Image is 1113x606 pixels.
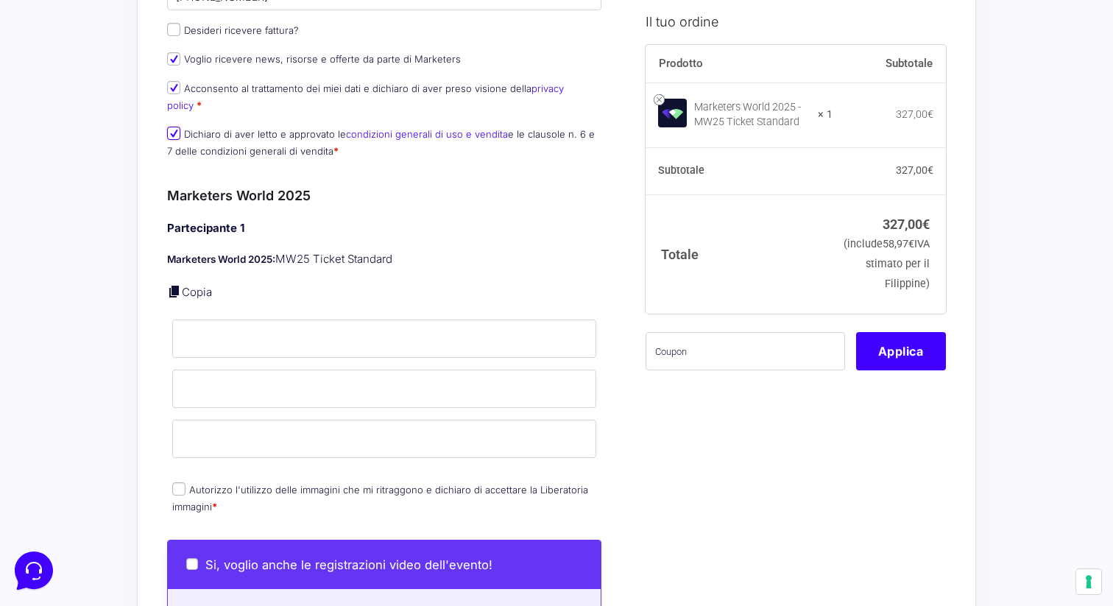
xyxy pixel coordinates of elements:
th: Totale [646,194,833,313]
span: Inizia una conversazione [96,133,217,144]
span: Le tue conversazioni [24,59,125,71]
th: Prodotto [646,44,833,82]
h4: Partecipante 1 [167,220,601,237]
a: Apri Centro Assistenza [157,183,271,194]
span: 58,97 [883,238,914,250]
p: MW25 Ticket Standard [167,251,601,268]
p: Messaggi [127,491,167,504]
div: Marketers World 2025 - MW25 Ticket Standard [694,100,809,130]
a: Copia [182,285,212,299]
label: Acconsento al trattamento dei miei dati e dichiaro di aver preso visione della [167,82,564,111]
img: Marketers World 2025 - MW25 Ticket Standard [658,98,687,127]
iframe: Customerly Messenger Launcher [12,549,56,593]
label: Desideri ricevere fattura? [167,24,299,36]
small: (include IVA stimato per il Filippine) [844,238,930,290]
span: € [928,108,933,120]
p: Aiuto [227,491,248,504]
th: Subtotale [833,44,946,82]
img: dark [24,82,53,112]
span: € [922,216,930,231]
a: Copia i dettagli dell'acquirente [167,284,182,299]
button: Applica [856,331,946,370]
bdi: 327,00 [896,164,933,176]
button: Le tue preferenze relative al consenso per le tecnologie di tracciamento [1076,569,1101,594]
a: condizioni generali di uso e vendita [346,128,508,140]
span: Trova una risposta [24,183,115,194]
h3: Il tuo ordine [646,11,946,31]
label: Voglio ricevere news, risorse e offerte da parte di Marketers [167,53,461,65]
input: Acconsento al trattamento dei miei dati e dichiaro di aver preso visione dellaprivacy policy [167,81,180,94]
h3: Marketers World 2025 [167,186,601,205]
p: Home [44,491,69,504]
th: Subtotale [646,147,833,194]
label: Dichiaro di aver letto e approvato le e le clausole n. 6 e 7 delle condizioni generali di vendita [167,128,595,157]
strong: Marketers World 2025: [167,253,275,265]
button: Home [12,471,102,504]
button: Aiuto [192,471,283,504]
bdi: 327,00 [896,108,933,120]
img: dark [71,82,100,112]
input: Coupon [646,331,845,370]
span: € [928,164,933,176]
button: Messaggi [102,471,193,504]
strong: × 1 [818,108,833,122]
input: Autorizzo l'utilizzo delle immagini che mi ritraggono e dichiaro di accettare la Liberatoria imma... [172,482,185,496]
span: Si, voglio anche le registrazioni video dell'evento! [205,557,492,572]
bdi: 327,00 [883,216,930,231]
input: Dichiaro di aver letto e approvato lecondizioni generali di uso e venditae le clausole n. 6 e 7 d... [167,127,180,140]
label: Autorizzo l'utilizzo delle immagini che mi ritraggono e dichiaro di accettare la Liberatoria imma... [172,484,588,512]
span: € [908,238,914,250]
input: Cerca un articolo... [33,214,241,229]
img: dark [47,82,77,112]
input: Desideri ricevere fattura? [167,23,180,36]
input: Voglio ricevere news, risorse e offerte da parte di Marketers [167,52,180,66]
input: Si, voglio anche le registrazioni video dell'evento! [186,558,198,570]
h2: Ciao da Marketers 👋 [12,12,247,35]
button: Inizia una conversazione [24,124,271,153]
